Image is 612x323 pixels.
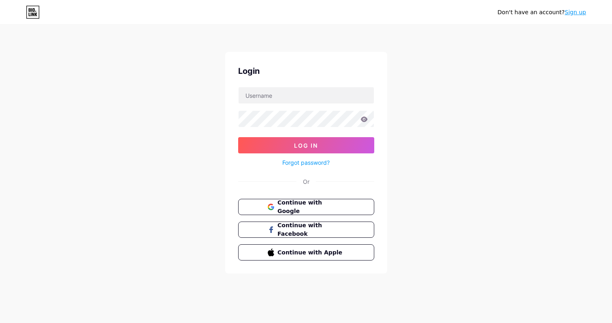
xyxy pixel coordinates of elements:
[565,9,586,15] a: Sign up
[238,137,374,153] button: Log In
[303,177,309,186] div: Or
[277,221,344,238] span: Continue with Facebook
[294,142,318,149] span: Log In
[497,8,586,17] div: Don't have an account?
[238,222,374,238] button: Continue with Facebook
[282,158,330,167] a: Forgot password?
[238,199,374,215] button: Continue with Google
[238,244,374,261] button: Continue with Apple
[277,248,344,257] span: Continue with Apple
[277,198,344,215] span: Continue with Google
[238,65,374,77] div: Login
[239,87,374,103] input: Username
